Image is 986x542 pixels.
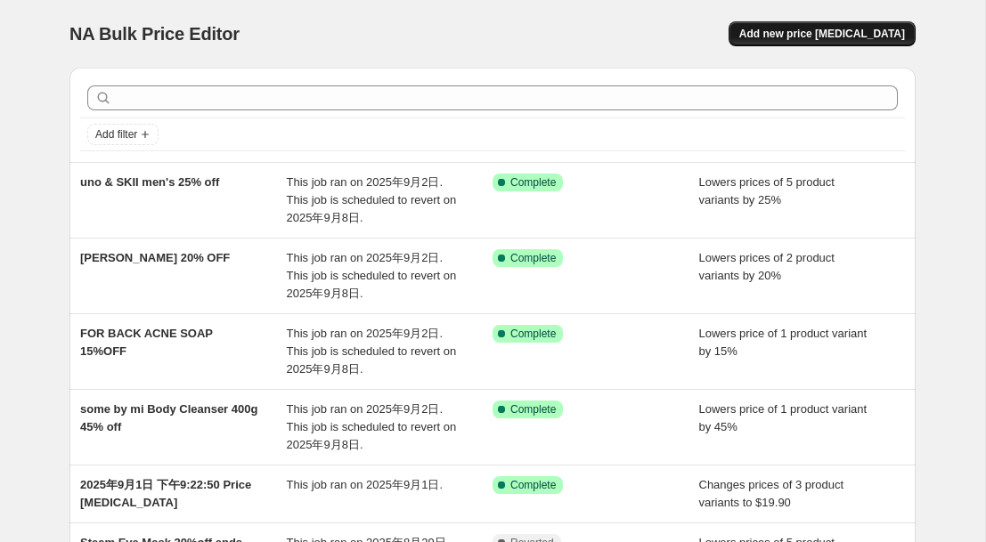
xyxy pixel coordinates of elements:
span: Complete [510,402,556,417]
span: Complete [510,327,556,341]
span: Lowers price of 1 product variant by 15% [699,327,868,358]
span: This job ran on 2025年9月2日. This job is scheduled to revert on 2025年9月8日. [287,327,457,376]
span: Lowers prices of 5 product variants by 25% [699,175,835,206]
span: Complete [510,478,556,492]
span: This job ran on 2025年9月2日. This job is scheduled to revert on 2025年9月8日. [287,175,457,224]
span: 2025年9月1日 下午9:22:50 Price [MEDICAL_DATA] [80,478,251,509]
span: This job ran on 2025年9月1日. [287,478,444,491]
span: some by mi Body Cleanser 400g 45% off [80,402,257,433]
span: FOR BACK ACNE SOAP 15%OFF [80,327,213,358]
span: Complete [510,175,556,190]
span: This job ran on 2025年9月2日. This job is scheduled to revert on 2025年9月8日. [287,251,457,300]
span: uno & SKII men's 25% off [80,175,219,189]
span: Lowers prices of 2 product variants by 20% [699,251,835,282]
span: Add filter [95,127,137,142]
span: Lowers price of 1 product variant by 45% [699,402,868,433]
span: Complete [510,251,556,265]
span: Add new price [MEDICAL_DATA] [739,27,905,41]
span: [PERSON_NAME] 20% OFF [80,251,230,264]
button: Add new price [MEDICAL_DATA] [729,21,916,46]
span: NA Bulk Price Editor [69,24,240,44]
button: Add filter [87,124,159,145]
span: This job ran on 2025年9月2日. This job is scheduled to revert on 2025年9月8日. [287,402,457,451]
span: Changes prices of 3 product variants to $19.90 [699,478,844,509]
